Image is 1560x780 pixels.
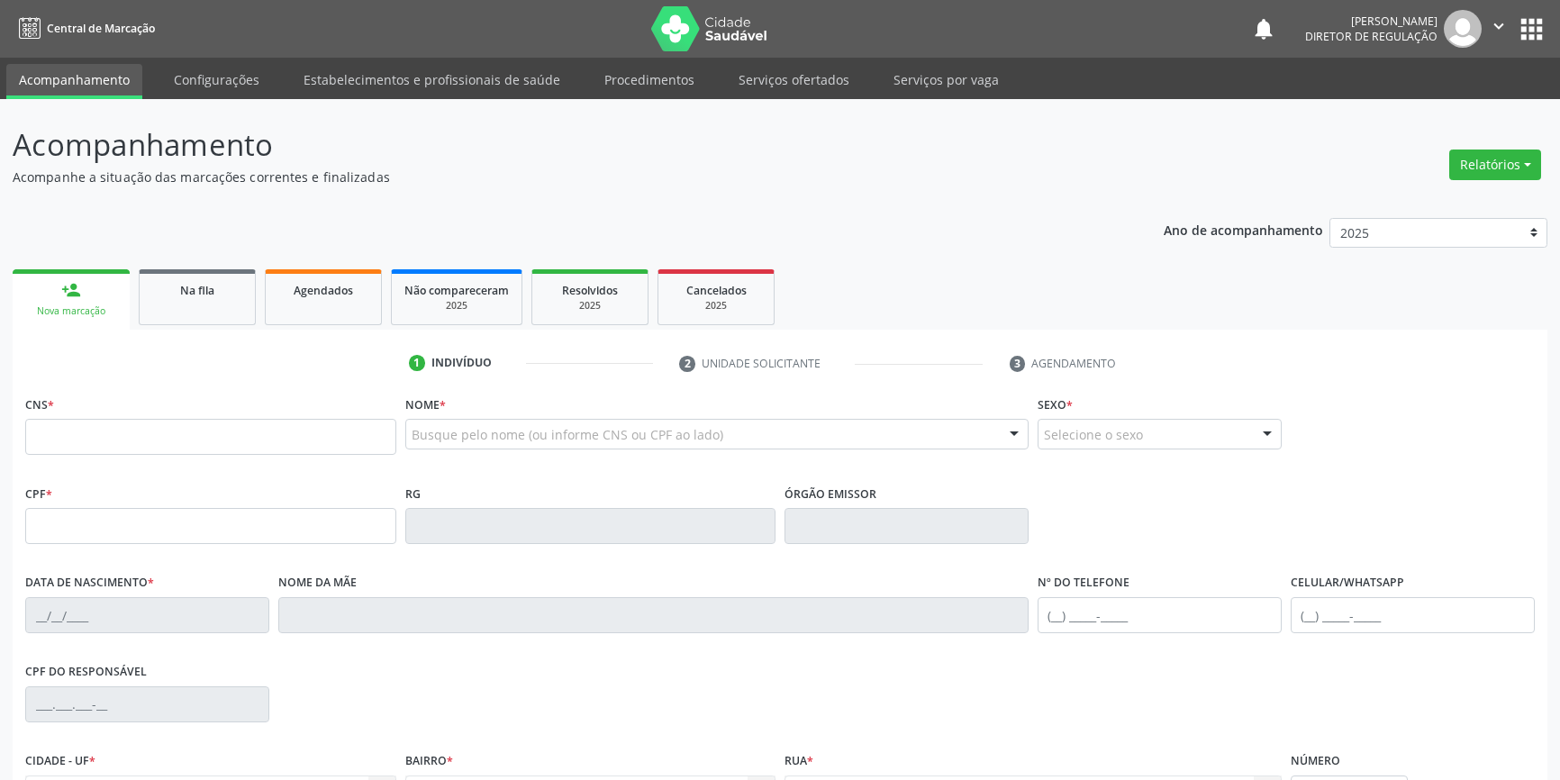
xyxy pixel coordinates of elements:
[1305,14,1438,29] div: [PERSON_NAME]
[405,480,421,508] label: RG
[1291,569,1404,597] label: Celular/WhatsApp
[1482,10,1516,48] button: 
[1038,569,1129,597] label: Nº do Telefone
[180,283,214,298] span: Na fila
[1489,16,1509,36] i: 
[25,391,54,419] label: CNS
[1038,597,1282,633] input: (__) _____-_____
[431,355,492,371] div: Indivíduo
[785,748,813,775] label: Rua
[409,355,425,371] div: 1
[726,64,862,95] a: Serviços ofertados
[881,64,1011,95] a: Serviços por vaga
[671,299,761,313] div: 2025
[291,64,573,95] a: Estabelecimentos e profissionais de saúde
[278,569,357,597] label: Nome da mãe
[13,14,155,43] a: Central de Marcação
[25,597,269,633] input: __/__/____
[1449,150,1541,180] button: Relatórios
[294,283,353,298] span: Agendados
[13,122,1087,168] p: Acompanhamento
[785,480,876,508] label: Órgão emissor
[1251,16,1276,41] button: notifications
[686,283,747,298] span: Cancelados
[545,299,635,313] div: 2025
[592,64,707,95] a: Procedimentos
[25,304,117,318] div: Nova marcação
[13,168,1087,186] p: Acompanhe a situação das marcações correntes e finalizadas
[1516,14,1547,45] button: apps
[1444,10,1482,48] img: img
[404,299,509,313] div: 2025
[25,569,154,597] label: Data de nascimento
[47,21,155,36] span: Central de Marcação
[1291,597,1535,633] input: (__) _____-_____
[405,391,446,419] label: Nome
[405,748,453,775] label: Bairro
[1044,425,1143,444] span: Selecione o sexo
[562,283,618,298] span: Resolvidos
[404,283,509,298] span: Não compareceram
[25,686,269,722] input: ___.___.___-__
[25,658,147,686] label: CPF do responsável
[61,280,81,300] div: person_add
[1291,748,1340,775] label: Número
[1305,29,1438,44] span: Diretor de regulação
[25,480,52,508] label: CPF
[1038,391,1073,419] label: Sexo
[412,425,723,444] span: Busque pelo nome (ou informe CNS ou CPF ao lado)
[6,64,142,99] a: Acompanhamento
[1164,218,1323,240] p: Ano de acompanhamento
[161,64,272,95] a: Configurações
